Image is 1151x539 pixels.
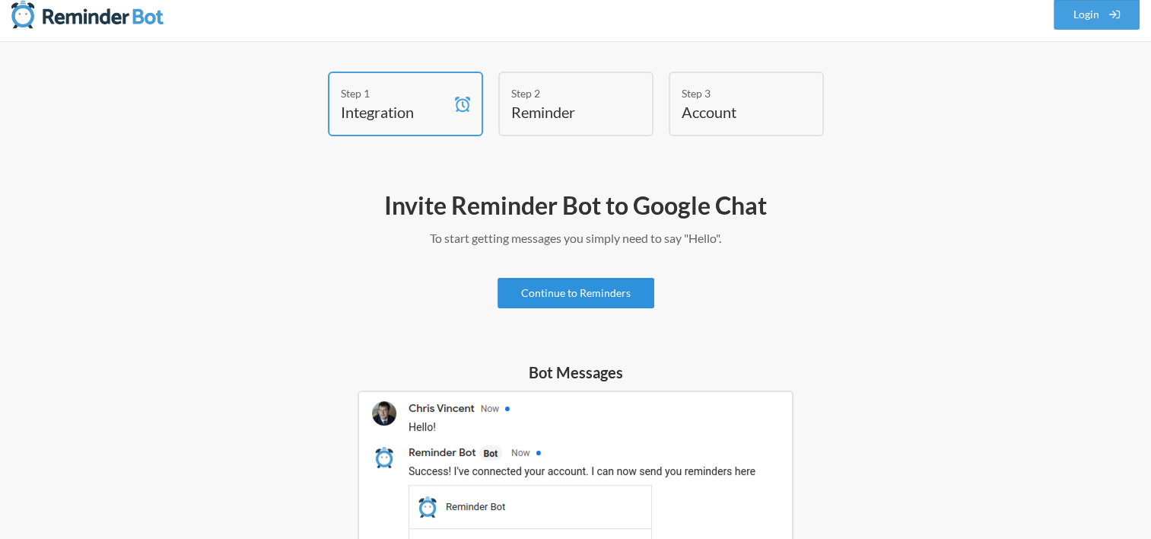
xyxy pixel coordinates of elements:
p: To start getting messages you simply need to say "Hello". [135,229,1017,247]
div: Step 2 [511,85,618,101]
h2: Invite Reminder Bot to Google Chat [135,190,1017,222]
a: Continue to Reminders [498,278,654,308]
h4: Reminder [511,101,618,123]
div: Step 3 [682,85,788,101]
div: Step 1 [341,85,447,101]
h4: Integration [341,101,447,123]
h5: Bot Messages [358,362,793,383]
h4: Account [682,101,788,123]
